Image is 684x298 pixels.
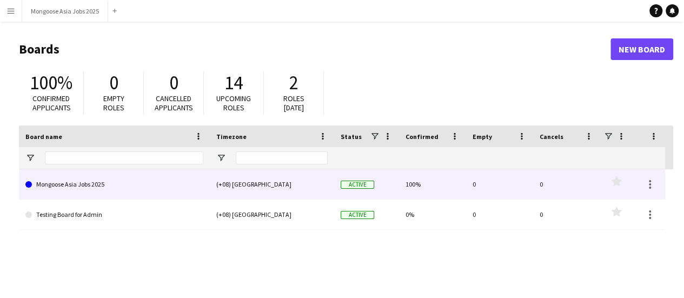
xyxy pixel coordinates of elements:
[533,200,600,229] div: 0
[341,133,362,141] span: Status
[25,153,35,163] button: Open Filter Menu
[466,200,533,229] div: 0
[216,153,226,163] button: Open Filter Menu
[25,169,203,200] a: Mongoose Asia Jobs 2025
[224,71,243,95] span: 14
[283,94,304,112] span: Roles [DATE]
[216,94,251,112] span: Upcoming roles
[341,211,374,219] span: Active
[610,38,673,60] a: New Board
[25,133,62,141] span: Board name
[155,94,193,112] span: Cancelled applicants
[45,151,203,164] input: Board name Filter Input
[406,133,439,141] span: Confirmed
[216,133,247,141] span: Timezone
[341,181,374,189] span: Active
[466,169,533,199] div: 0
[25,200,203,230] a: Testing Board for Admin
[30,71,72,95] span: 100%
[109,71,118,95] span: 0
[22,1,108,22] button: Mongoose Asia Jobs 2025
[32,94,71,112] span: Confirmed applicants
[19,41,610,57] h1: Boards
[533,169,600,199] div: 0
[236,151,328,164] input: Timezone Filter Input
[210,169,334,199] div: (+08) [GEOGRAPHIC_DATA]
[399,169,466,199] div: 100%
[210,200,334,229] div: (+08) [GEOGRAPHIC_DATA]
[289,71,298,95] span: 2
[473,133,492,141] span: Empty
[399,200,466,229] div: 0%
[169,71,178,95] span: 0
[540,133,563,141] span: Cancels
[103,94,124,112] span: Empty roles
